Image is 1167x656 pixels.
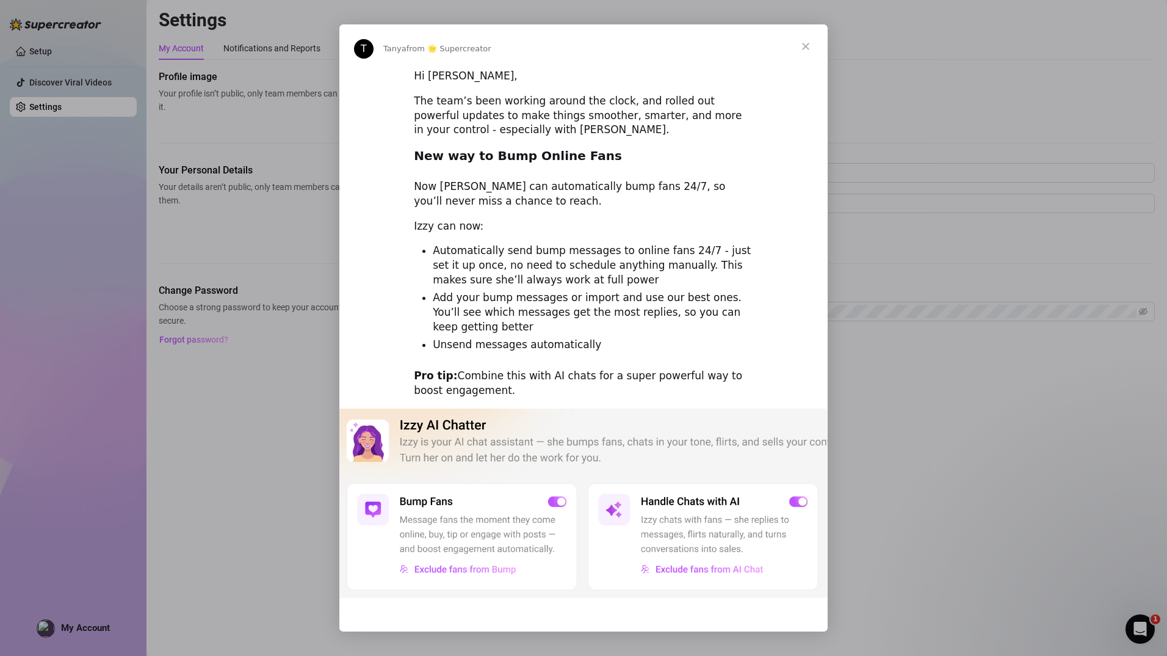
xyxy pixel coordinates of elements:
[414,619,753,641] h2: New Izzy Settings with more control
[433,291,753,335] li: Add your bump messages or import and use our best ones. You’ll see which messages get the most re...
[414,94,753,137] div: The team’s been working around the clock, and rolled out powerful updates to make things smoother...
[406,44,491,53] span: from 🌟 Supercreator
[383,44,406,53] span: Tanya
[414,369,753,398] div: Combine this with AI chats for a super powerful way to boost engagement.
[414,148,753,170] h2: New way to Bump Online Fans
[354,39,374,59] div: Profile image for Tanya
[414,370,457,382] b: Pro tip:
[784,24,828,68] span: Close
[414,69,753,84] div: Hi [PERSON_NAME],
[414,180,753,209] div: Now [PERSON_NAME] can automatically bump fans 24/7, so you’ll never miss a chance to reach.
[433,338,753,352] li: Unsend messages automatically
[433,244,753,288] li: Automatically send bump messages to online fans 24/7 - just set it up once, no need to schedule a...
[414,219,753,234] div: Izzy can now:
